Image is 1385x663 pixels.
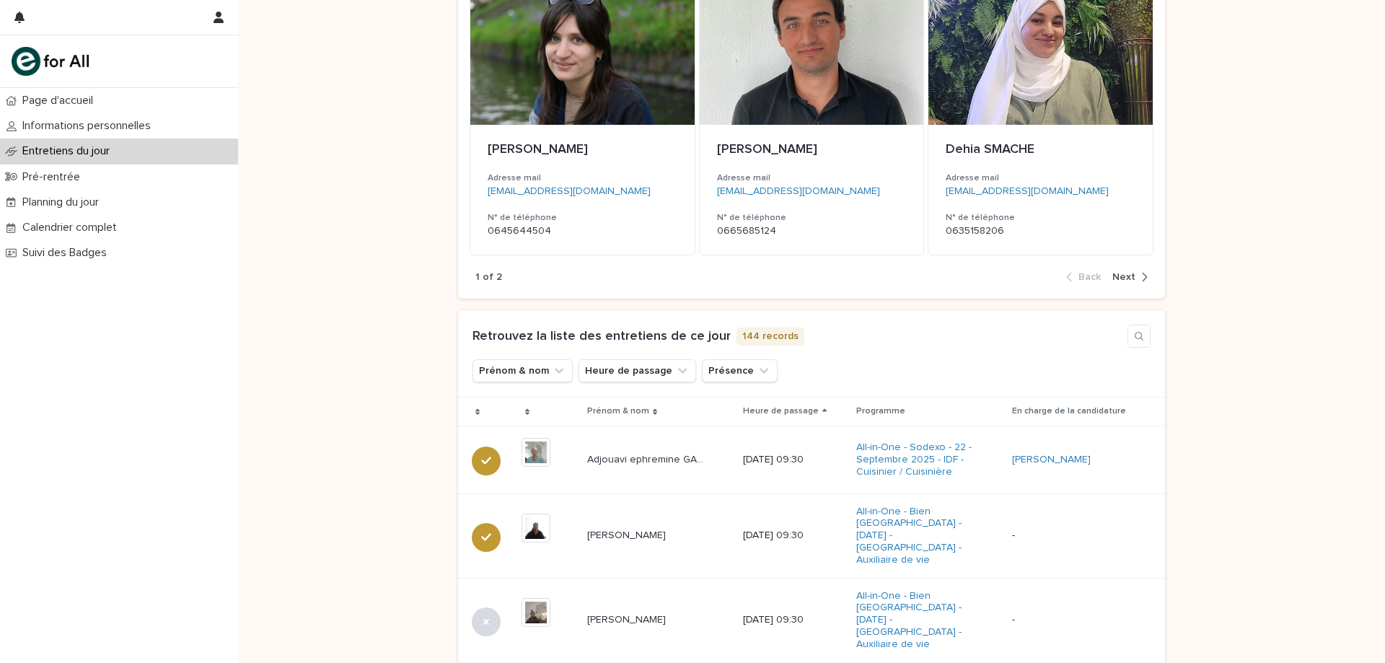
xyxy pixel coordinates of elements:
[856,403,905,419] p: Programme
[472,329,731,345] h1: Retrouvez la liste des entretiens de ce jour
[717,212,907,224] h3: N° de téléphone
[17,170,92,184] p: Pré-rentrée
[1112,272,1135,282] span: Next
[737,328,804,346] p: 144 records
[1012,454,1091,466] a: [PERSON_NAME]
[702,359,778,382] button: Présence
[488,143,588,156] span: [PERSON_NAME]
[12,47,89,76] img: mHINNnv7SNCQZijbaqql
[946,225,1135,237] p: 0635158206
[488,186,651,196] a: [EMAIL_ADDRESS][DOMAIN_NAME]
[1012,530,1133,542] p: -
[17,196,110,209] p: Planning du jour
[587,527,669,542] p: [PERSON_NAME]
[946,172,1135,184] h3: Adresse mail
[472,359,573,382] button: Prénom & nom
[946,186,1109,196] a: [EMAIL_ADDRESS][DOMAIN_NAME]
[488,172,677,184] h3: Adresse mail
[475,271,502,284] p: 1 of 2
[717,186,880,196] a: [EMAIL_ADDRESS][DOMAIN_NAME]
[856,442,977,478] a: All-in-One - Sodexo - 22 - Septembre 2025 - IDF - Cuisinier / Cuisinière
[579,359,696,382] button: Heure de passage
[1012,614,1133,626] p: -
[743,403,819,419] p: Heure de passage
[1107,271,1148,284] button: Next
[17,94,105,107] p: Page d'accueil
[587,403,649,419] p: Prénom & nom
[1078,272,1101,282] span: Back
[946,212,1135,224] h3: N° de téléphone
[856,590,977,651] a: All-in-One - Bien [GEOGRAPHIC_DATA] - [DATE] - [GEOGRAPHIC_DATA] - Auxiliaire de vie
[17,246,118,260] p: Suivi des Badges
[717,225,907,237] p: 0665685124
[856,506,977,566] a: All-in-One - Bien [GEOGRAPHIC_DATA] - [DATE] - [GEOGRAPHIC_DATA] - Auxiliaire de vie
[458,493,1165,578] tr: [PERSON_NAME][PERSON_NAME] [DATE] 09:30All-in-One - Bien [GEOGRAPHIC_DATA] - [DATE] - [GEOGRAPHIC...
[743,454,845,466] p: [DATE] 09:30
[488,225,677,237] p: 0645644504
[17,221,128,234] p: Calendrier complet
[488,212,677,224] h3: N° de téléphone
[17,119,162,133] p: Informations personnelles
[717,172,907,184] h3: Adresse mail
[458,426,1165,493] tr: Adjouavi ephremine GADEGBEKUAdjouavi ephremine GADEGBEKU [DATE] 09:30All-in-One - Sodexo - 22 - S...
[1012,403,1126,419] p: En charge de la candidature
[458,578,1165,662] tr: [PERSON_NAME][PERSON_NAME] [DATE] 09:30All-in-One - Bien [GEOGRAPHIC_DATA] - [DATE] - [GEOGRAPHIC...
[743,614,845,626] p: [DATE] 09:30
[1066,271,1107,284] button: Back
[946,143,1034,156] span: Dehia SMACHE
[587,611,669,626] p: [PERSON_NAME]
[743,530,845,542] p: [DATE] 09:30
[587,451,711,466] p: Adjouavi ephremine GADEGBEKU
[717,143,817,156] span: [PERSON_NAME]
[17,144,121,158] p: Entretiens du jour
